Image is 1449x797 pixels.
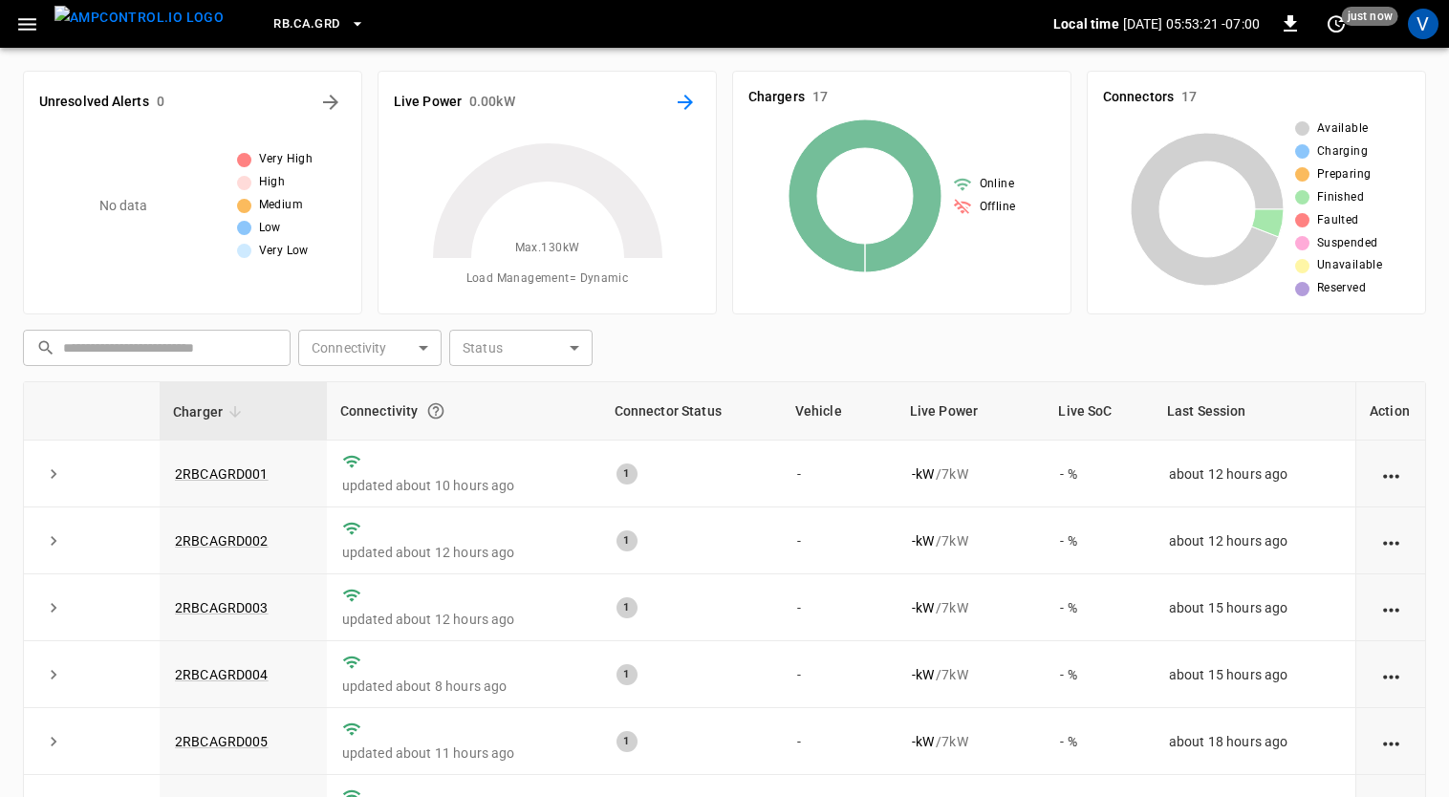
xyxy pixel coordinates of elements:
[1123,14,1260,33] p: [DATE] 05:53:21 -07:00
[616,463,638,485] div: 1
[1317,188,1364,207] span: Finished
[601,382,782,441] th: Connector Status
[1317,211,1359,230] span: Faulted
[515,239,580,258] span: Max. 130 kW
[1355,382,1425,441] th: Action
[173,400,248,423] span: Charger
[39,660,68,689] button: expand row
[912,464,1030,484] div: / 7 kW
[469,92,515,113] h6: 0.00 kW
[54,6,224,30] img: ampcontrol.io logo
[782,507,897,574] td: -
[342,677,586,696] p: updated about 8 hours ago
[1154,574,1355,641] td: about 15 hours ago
[1045,382,1153,441] th: Live SoC
[670,87,701,118] button: Energy Overview
[1379,598,1403,617] div: action cell options
[782,382,897,441] th: Vehicle
[782,441,897,507] td: -
[259,219,281,238] span: Low
[980,175,1014,194] span: Online
[340,394,588,428] div: Connectivity
[175,466,269,482] a: 2RBCAGRD001
[1317,279,1366,298] span: Reserved
[315,87,346,118] button: All Alerts
[1317,256,1382,275] span: Unavailable
[1379,464,1403,484] div: action cell options
[616,664,638,685] div: 1
[1154,382,1355,441] th: Last Session
[912,464,934,484] p: - kW
[912,665,934,684] p: - kW
[1317,165,1372,184] span: Preparing
[1154,441,1355,507] td: about 12 hours ago
[419,394,453,428] button: Connection between the charger and our software.
[157,92,164,113] h6: 0
[342,476,586,495] p: updated about 10 hours ago
[748,87,805,108] h6: Chargers
[1154,507,1355,574] td: about 12 hours ago
[175,600,269,615] a: 2RBCAGRD003
[259,173,286,192] span: High
[1045,441,1153,507] td: - %
[394,92,462,113] h6: Live Power
[39,460,68,488] button: expand row
[616,731,638,752] div: 1
[1181,87,1197,108] h6: 17
[1045,641,1153,708] td: - %
[1379,732,1403,751] div: action cell options
[912,598,1030,617] div: / 7 kW
[99,196,148,216] p: No data
[1053,14,1119,33] p: Local time
[782,574,897,641] td: -
[1379,531,1403,550] div: action cell options
[1154,708,1355,775] td: about 18 hours ago
[342,610,586,629] p: updated about 12 hours ago
[273,13,339,35] span: RB.CA.GRD
[175,667,269,682] a: 2RBCAGRD004
[39,92,149,113] h6: Unresolved Alerts
[980,198,1016,217] span: Offline
[1317,234,1378,253] span: Suspended
[1317,142,1368,162] span: Charging
[912,732,1030,751] div: / 7 kW
[1379,665,1403,684] div: action cell options
[1103,87,1174,108] h6: Connectors
[782,708,897,775] td: -
[266,6,372,43] button: RB.CA.GRD
[39,593,68,622] button: expand row
[1045,708,1153,775] td: - %
[1317,119,1369,139] span: Available
[912,531,1030,550] div: / 7 kW
[616,597,638,618] div: 1
[1342,7,1398,26] span: just now
[259,196,303,215] span: Medium
[912,531,934,550] p: - kW
[1154,641,1355,708] td: about 15 hours ago
[1045,574,1153,641] td: - %
[466,269,629,289] span: Load Management = Dynamic
[912,598,934,617] p: - kW
[897,382,1046,441] th: Live Power
[259,242,309,261] span: Very Low
[616,530,638,551] div: 1
[912,665,1030,684] div: / 7 kW
[812,87,828,108] h6: 17
[342,543,586,562] p: updated about 12 hours ago
[912,732,934,751] p: - kW
[39,527,68,555] button: expand row
[782,641,897,708] td: -
[1408,9,1438,39] div: profile-icon
[175,734,269,749] a: 2RBCAGRD005
[39,727,68,756] button: expand row
[1321,9,1352,39] button: set refresh interval
[259,150,314,169] span: Very High
[1045,507,1153,574] td: - %
[342,743,586,763] p: updated about 11 hours ago
[175,533,269,549] a: 2RBCAGRD002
